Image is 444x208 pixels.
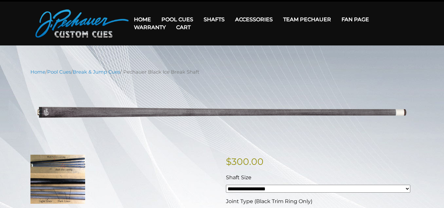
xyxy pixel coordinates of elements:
[336,11,374,28] a: Fan Page
[129,11,156,28] a: Home
[226,156,264,167] bdi: 300.00
[156,11,198,28] a: Pool Cues
[226,156,231,167] span: $
[278,11,336,28] a: Team Pechauer
[35,9,129,38] img: Pechauer Custom Cues
[226,198,312,204] span: Joint Type (Black Trim Ring Only)
[129,19,171,36] a: Warranty
[30,80,414,144] img: pechauer-black-ice-break-shaft-lightened.png
[198,11,230,28] a: Shafts
[171,19,196,36] a: Cart
[230,11,278,28] a: Accessories
[73,69,120,75] a: Break & Jump Cues
[226,174,251,181] span: Shaft Size
[30,69,46,75] a: Home
[47,69,71,75] a: Pool Cues
[30,68,414,76] nav: Breadcrumb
